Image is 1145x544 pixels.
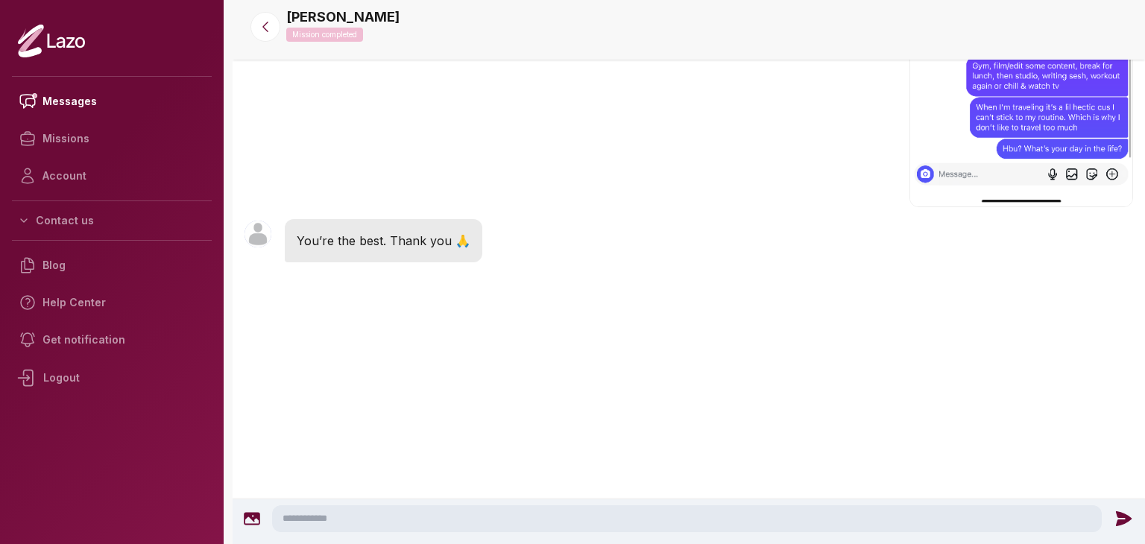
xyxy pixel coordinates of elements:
p: You’re the best. Thank you 🙏 [297,231,470,250]
p: Mission completed [286,28,363,42]
div: Logout [12,358,212,397]
p: [PERSON_NAME] [286,7,400,28]
a: Get notification [12,321,212,358]
a: Missions [12,120,212,157]
button: Contact us [12,207,212,234]
a: Help Center [12,284,212,321]
a: Account [12,157,212,194]
a: Blog [12,247,212,284]
img: User avatar [245,221,271,247]
a: Messages [12,83,212,120]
